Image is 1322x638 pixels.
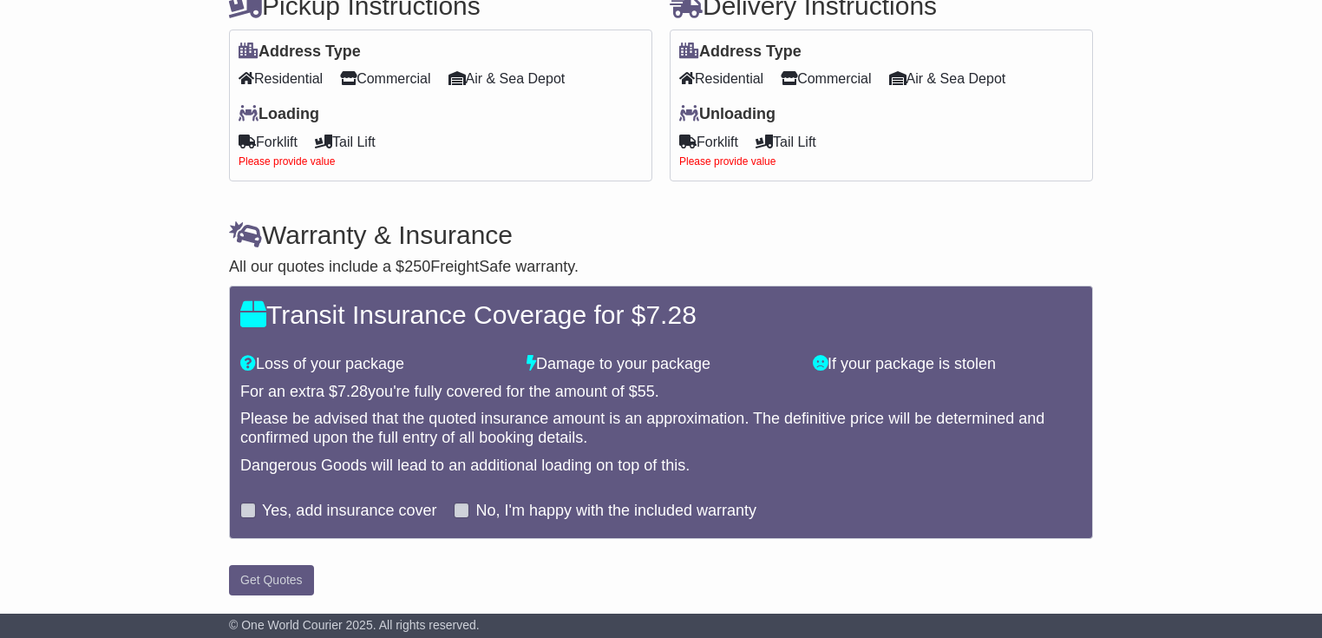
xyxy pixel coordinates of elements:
h4: Transit Insurance Coverage for $ [240,300,1082,329]
label: Yes, add insurance cover [262,502,436,521]
span: Forklift [239,128,298,155]
label: Unloading [679,105,776,124]
button: Get Quotes [229,565,314,595]
span: © One World Courier 2025. All rights reserved. [229,618,480,632]
span: Tail Lift [315,128,376,155]
label: No, I'm happy with the included warranty [475,502,756,521]
span: Air & Sea Depot [448,65,566,92]
label: Address Type [239,43,361,62]
span: 7.28 [645,300,696,329]
span: 55 [638,383,655,400]
span: Residential [239,65,323,92]
span: Forklift [679,128,738,155]
span: Commercial [340,65,430,92]
h4: Warranty & Insurance [229,220,1093,249]
label: Loading [239,105,319,124]
div: For an extra $ you're fully covered for the amount of $ . [240,383,1082,402]
div: Please provide value [239,155,643,168]
div: If your package is stolen [804,355,1090,374]
div: Please be advised that the quoted insurance amount is an approximation. The definitive price will... [240,410,1082,447]
span: 250 [404,258,430,275]
label: Address Type [679,43,802,62]
span: Residential [679,65,763,92]
div: Loss of your package [232,355,518,374]
div: All our quotes include a $ FreightSafe warranty. [229,258,1093,277]
span: Tail Lift [756,128,816,155]
span: Air & Sea Depot [889,65,1006,92]
div: Please provide value [679,155,1083,168]
div: Damage to your package [518,355,804,374]
div: Dangerous Goods will lead to an additional loading on top of this. [240,457,1082,476]
span: 7.28 [337,383,368,400]
span: Commercial [781,65,871,92]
